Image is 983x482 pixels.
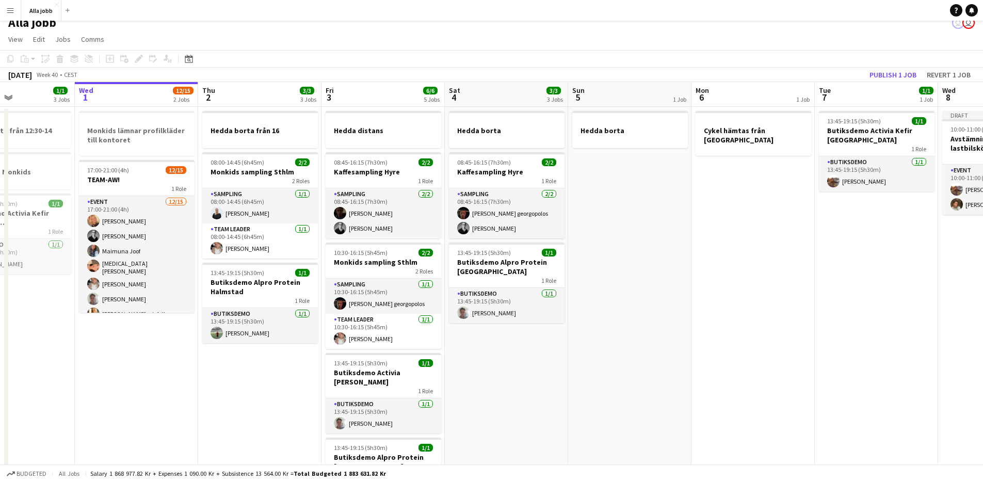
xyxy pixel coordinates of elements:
[295,269,310,277] span: 1/1
[326,188,441,238] app-card-role: Sampling2/208:45-16:15 (7h30m)[PERSON_NAME][PERSON_NAME]
[77,33,108,46] a: Comms
[541,277,556,284] span: 1 Role
[79,160,195,313] app-job-card: 17:00-21:00 (4h)12/15TEAM-AW!1 RoleEvent12/1517:00-21:00 (4h)[PERSON_NAME][PERSON_NAME]Maimuna Jo...
[326,243,441,349] app-job-card: 10:30-16:15 (5h45m)2/2Monkids sampling Sthlm2 RolesSampling1/110:30-16:15 (5h45m)[PERSON_NAME] ge...
[202,111,318,148] div: Hedda borta från 16
[79,111,195,156] div: Monkids lämnar profilkläder till kontoret
[4,33,27,46] a: View
[326,353,441,433] app-job-card: 13:45-19:15 (5h30m)1/1Butiksdemo Activia [PERSON_NAME]1 RoleButiksdemo1/113:45-19:15 (5h30m)[PERS...
[541,177,556,185] span: 1 Role
[457,158,511,166] span: 08:45-16:15 (7h30m)
[694,91,709,103] span: 6
[202,278,318,296] h3: Butiksdemo Alpro Protein Halmstad
[817,91,831,103] span: 7
[300,87,314,94] span: 3/3
[202,126,318,135] h3: Hedda borta från 16
[449,167,565,176] h3: Kaffesampling Hyre
[87,166,129,174] span: 17:00-21:00 (4h)
[202,188,318,223] app-card-role: Sampling1/108:00-14:45 (6h45m)[PERSON_NAME]
[79,86,93,95] span: Wed
[923,68,975,82] button: Revert 1 job
[920,95,933,103] div: 1 Job
[418,249,433,256] span: 2/2
[81,35,104,44] span: Comms
[418,387,433,395] span: 1 Role
[571,91,585,103] span: 5
[952,17,964,29] app-user-avatar: August Löfgren
[294,470,386,477] span: Total Budgeted 1 883 631.82 kr
[423,87,438,94] span: 6/6
[449,258,565,276] h3: Butiksdemo Alpro Protein [GEOGRAPHIC_DATA]
[326,86,334,95] span: Fri
[326,152,441,238] div: 08:45-16:15 (7h30m)2/2Kaffesampling Hyre1 RoleSampling2/208:45-16:15 (7h30m)[PERSON_NAME][PERSON_...
[202,223,318,259] app-card-role: Team Leader1/108:00-14:45 (6h45m)[PERSON_NAME]
[865,68,921,82] button: Publish 1 job
[79,196,195,444] app-card-role: Event12/1517:00-21:00 (4h)[PERSON_NAME][PERSON_NAME]Maimuna Joof[MEDICAL_DATA][PERSON_NAME][PERSO...
[449,111,565,148] div: Hedda borta
[166,166,186,174] span: 12/15
[51,33,75,46] a: Jobs
[54,95,70,103] div: 3 Jobs
[55,35,71,44] span: Jobs
[572,111,688,148] app-job-card: Hedda borta
[79,126,195,144] h3: Monkids lämnar profilkläder till kontoret
[8,15,56,30] h1: Alla jobb
[90,470,386,477] div: Salary 1 868 977.82 kr + Expenses 1 090.00 kr + Subsistence 13 564.00 kr =
[324,91,334,103] span: 3
[449,126,565,135] h3: Hedda borta
[53,87,68,94] span: 1/1
[326,279,441,314] app-card-role: Sampling1/110:30-16:15 (5h45m)[PERSON_NAME] georgopolos
[77,91,93,103] span: 1
[202,167,318,176] h3: Monkids sampling Sthlm
[79,175,195,184] h3: TEAM-AW!
[202,86,215,95] span: Thu
[202,152,318,259] app-job-card: 08:00-14:45 (6h45m)2/2Monkids sampling Sthlm2 RolesSampling1/108:00-14:45 (6h45m)[PERSON_NAME]Tea...
[418,444,433,452] span: 1/1
[171,185,186,192] span: 1 Role
[201,91,215,103] span: 2
[326,258,441,267] h3: Monkids sampling Sthlm
[572,126,688,135] h3: Hedda borta
[696,86,709,95] span: Mon
[449,188,565,238] app-card-role: Sampling2/208:45-16:15 (7h30m)[PERSON_NAME] georgopolos[PERSON_NAME]
[418,158,433,166] span: 2/2
[819,111,934,191] app-job-card: 13:45-19:15 (5h30m)1/1Butiksdemo Activia Kefir [GEOGRAPHIC_DATA]1 RoleButiksdemo1/113:45-19:15 (5...
[696,126,811,144] h3: Cykel hämtas från [GEOGRAPHIC_DATA]
[21,1,61,21] button: Alla jobb
[326,111,441,148] div: Hedda distans
[415,267,433,275] span: 2 Roles
[962,17,975,29] app-user-avatar: Emil Hasselberg
[326,368,441,387] h3: Butiksdemo Activia [PERSON_NAME]
[326,167,441,176] h3: Kaffesampling Hyre
[449,243,565,323] app-job-card: 13:45-19:15 (5h30m)1/1Butiksdemo Alpro Protein [GEOGRAPHIC_DATA]1 RoleButiksdemo1/113:45-19:15 (5...
[449,86,460,95] span: Sat
[173,95,193,103] div: 2 Jobs
[418,177,433,185] span: 1 Role
[447,91,460,103] span: 4
[326,398,441,433] app-card-role: Butiksdemo1/113:45-19:15 (5h30m)[PERSON_NAME]
[334,444,388,452] span: 13:45-19:15 (5h30m)
[696,111,811,156] app-job-card: Cykel hämtas från [GEOGRAPHIC_DATA]
[942,86,956,95] span: Wed
[17,470,46,477] span: Budgeted
[919,87,933,94] span: 1/1
[29,33,49,46] a: Edit
[912,117,926,125] span: 1/1
[202,263,318,343] app-job-card: 13:45-19:15 (5h30m)1/1Butiksdemo Alpro Protein Halmstad1 RoleButiksdemo1/113:45-19:15 (5h30m)[PER...
[449,152,565,238] div: 08:45-16:15 (7h30m)2/2Kaffesampling Hyre1 RoleSampling2/208:45-16:15 (7h30m)[PERSON_NAME] georgop...
[300,95,316,103] div: 3 Jobs
[334,158,388,166] span: 08:45-16:15 (7h30m)
[292,177,310,185] span: 2 Roles
[49,200,63,207] span: 1/1
[424,95,440,103] div: 5 Jobs
[542,249,556,256] span: 1/1
[334,249,388,256] span: 10:30-16:15 (5h45m)
[326,126,441,135] h3: Hedda distans
[211,269,264,277] span: 13:45-19:15 (5h30m)
[827,117,881,125] span: 13:45-19:15 (5h30m)
[64,71,77,78] div: CEST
